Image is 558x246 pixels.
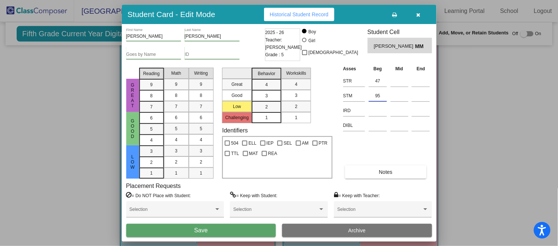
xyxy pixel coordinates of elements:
[200,114,203,121] span: 6
[150,159,153,166] span: 2
[150,92,153,99] span: 8
[295,92,298,99] span: 3
[343,105,365,116] input: assessment
[175,103,178,110] span: 7
[200,81,203,88] span: 9
[341,65,367,73] th: Asses
[302,139,309,148] span: AM
[249,149,258,158] span: MAT
[175,81,178,88] span: 9
[367,65,389,73] th: Beg
[150,137,153,144] span: 4
[295,103,298,110] span: 2
[265,81,268,88] span: 4
[231,149,239,158] span: TTL
[126,224,276,237] button: Save
[334,192,380,199] label: = Keep with Teacher:
[295,81,298,88] span: 4
[200,170,203,176] span: 1
[410,65,432,73] th: End
[265,36,302,51] span: Teacher: [PERSON_NAME]
[265,51,284,58] span: Grade : 5
[415,43,425,50] span: MM
[175,125,178,132] span: 5
[200,125,203,132] span: 5
[222,127,248,134] label: Identifiers
[248,139,256,148] span: ELL
[126,192,191,199] label: = Do NOT Place with Student:
[150,81,153,88] span: 9
[267,139,274,148] span: IEP
[150,148,153,155] span: 3
[319,139,328,148] span: PTR
[258,70,275,77] span: Behavior
[171,70,181,77] span: Math
[295,114,298,121] span: 1
[389,65,410,73] th: Mid
[194,227,208,233] span: Save
[230,192,277,199] label: = Keep with Student:
[343,75,365,87] input: assessment
[126,52,181,57] input: goes by name
[265,29,284,36] span: 2025 - 26
[200,103,203,110] span: 7
[284,139,292,148] span: SEL
[175,92,178,99] span: 8
[200,92,203,99] span: 8
[348,228,366,233] span: Archive
[175,137,178,143] span: 4
[126,182,181,189] label: Placement Requests
[175,170,178,176] span: 1
[368,28,432,36] h3: Student Cell
[143,70,160,77] span: Reading
[129,82,136,108] span: Great
[150,115,153,121] span: 6
[200,159,203,165] span: 2
[286,70,306,77] span: Workskills
[374,43,415,50] span: [PERSON_NAME]
[150,126,153,132] span: 5
[265,114,268,121] span: 1
[343,90,365,101] input: assessment
[150,104,153,110] span: 7
[231,139,238,148] span: 504
[308,37,315,44] div: Girl
[265,104,268,110] span: 2
[264,8,335,21] button: Historical Student Record
[200,137,203,143] span: 4
[282,224,432,237] button: Archive
[270,11,329,17] span: Historical Student Record
[175,159,178,165] span: 2
[308,28,316,35] div: Boy
[175,148,178,154] span: 3
[129,118,136,139] span: Good
[150,170,153,176] span: 1
[345,165,427,179] button: Notes
[129,154,136,170] span: Low
[194,70,208,77] span: Writing
[343,120,365,131] input: assessment
[200,148,203,154] span: 3
[175,114,178,121] span: 6
[379,169,393,175] span: Notes
[128,10,215,19] h3: Student Card - Edit Mode
[268,149,277,158] span: REA
[265,92,268,99] span: 3
[308,48,358,57] span: [DEMOGRAPHIC_DATA]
